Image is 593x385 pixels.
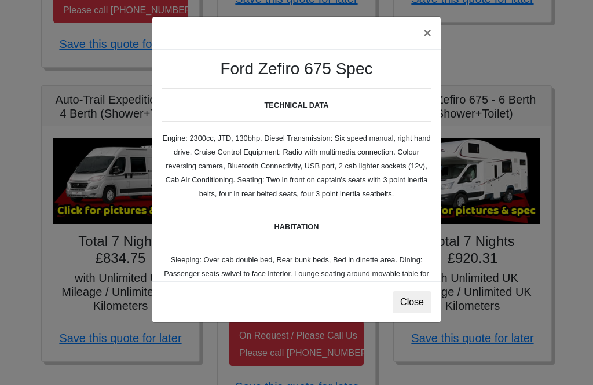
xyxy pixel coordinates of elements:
[162,59,431,79] h3: Ford Zefiro 675 Spec
[414,17,441,49] button: ×
[265,101,329,109] b: TECHNICAL DATA
[274,222,319,231] b: HABITATION
[393,291,431,313] button: Close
